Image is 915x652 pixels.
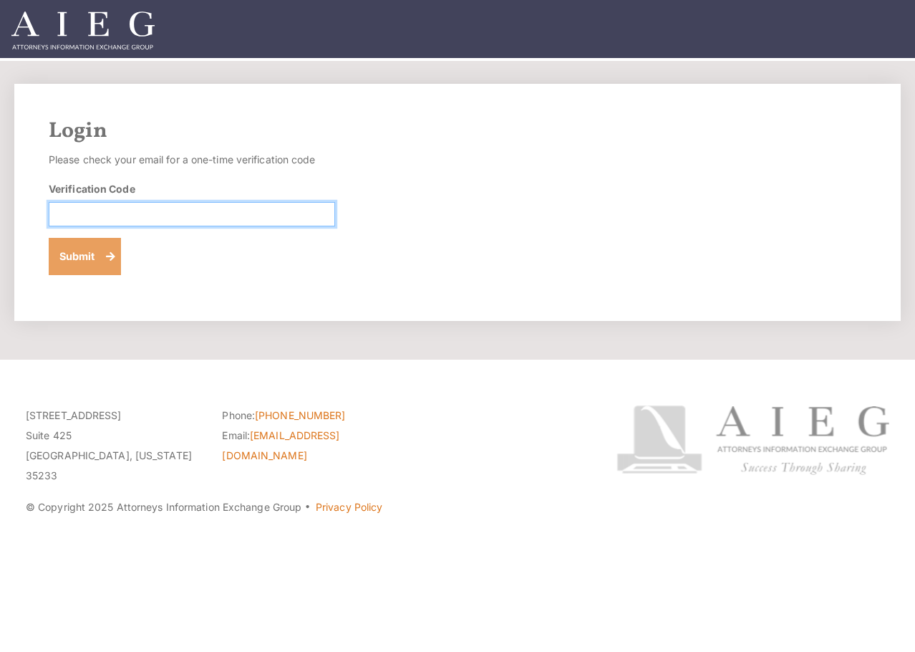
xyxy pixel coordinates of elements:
button: Submit [49,238,121,275]
a: [PHONE_NUMBER] [255,409,345,421]
img: Attorneys Information Exchange Group [11,11,155,49]
a: [EMAIL_ADDRESS][DOMAIN_NAME] [222,429,339,461]
h2: Login [49,118,866,144]
p: [STREET_ADDRESS] Suite 425 [GEOGRAPHIC_DATA], [US_STATE] 35233 [26,406,200,486]
span: · [304,507,311,514]
label: Verification Code [49,181,135,196]
p: Please check your email for a one-time verification code [49,150,335,170]
li: Email: [222,426,397,466]
a: Privacy Policy [316,501,382,513]
li: Phone: [222,406,397,426]
img: Attorneys Information Exchange Group logo [616,406,889,474]
p: © Copyright 2025 Attorneys Information Exchange Group [26,497,594,517]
